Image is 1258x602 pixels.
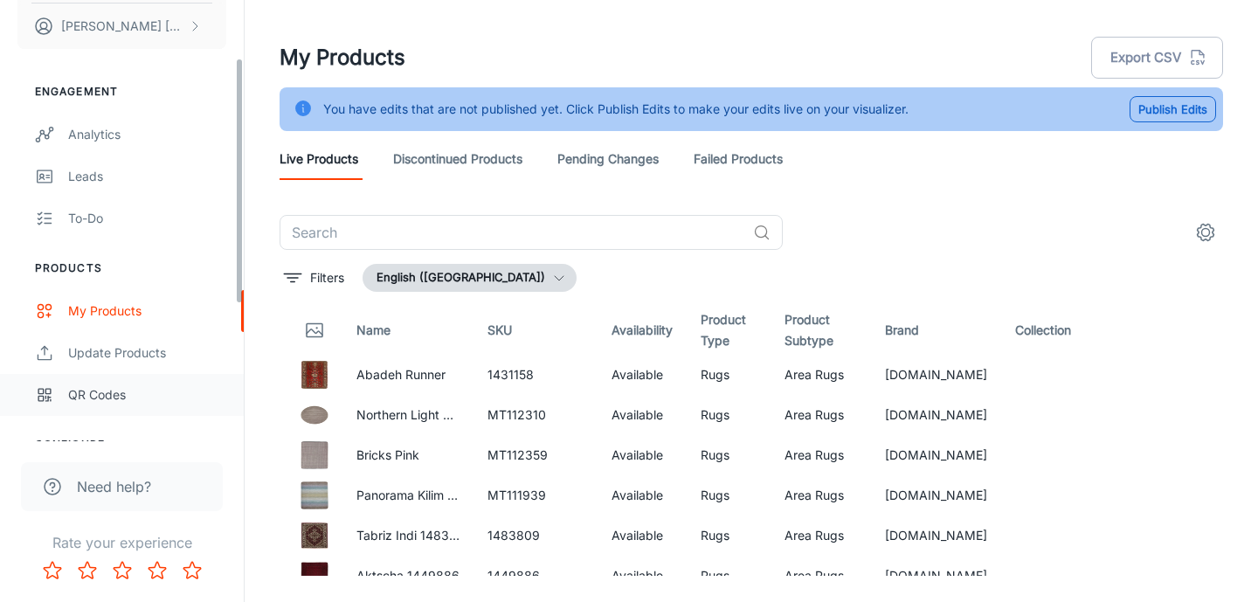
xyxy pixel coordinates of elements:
td: 1449886 [473,556,598,596]
td: MT111939 [473,475,598,516]
button: settings [1188,215,1223,250]
div: You have edits that are not published yet. Click Publish Edits to make your edits live on your vi... [323,93,909,126]
td: Rugs [687,395,771,435]
td: Available [598,516,687,556]
td: Available [598,475,687,516]
td: Area Rugs [771,516,871,556]
th: Collection [1001,306,1092,355]
p: Rate your experience [14,532,230,553]
a: Aktscha 1449886 [356,568,460,583]
p: [PERSON_NAME] [PERSON_NAME] [61,17,184,36]
button: Rate 4 star [140,553,175,588]
button: filter [280,264,349,292]
td: [DOMAIN_NAME] [871,556,1001,596]
div: To-do [68,209,226,228]
a: Live Products [280,138,358,180]
a: Pending Changes [557,138,659,180]
td: MT112310 [473,395,598,435]
th: Brand [871,306,1001,355]
button: Rate 3 star [105,553,140,588]
a: Discontinued Products [393,138,522,180]
td: [DOMAIN_NAME] [871,475,1001,516]
input: Search [280,215,746,250]
td: Available [598,556,687,596]
td: Rugs [687,556,771,596]
div: Analytics [68,125,226,144]
button: Rate 5 star [175,553,210,588]
button: Publish Edits [1130,96,1216,122]
td: Area Rugs [771,475,871,516]
a: Failed Products [694,138,783,180]
a: Panorama Kilim Grey Blue [356,488,502,502]
td: Rugs [687,475,771,516]
a: Tabriz Indi 1483809 [356,528,473,543]
td: MT112359 [473,435,598,475]
td: Available [598,395,687,435]
a: Abadeh Runner [356,367,446,382]
div: My Products [68,301,226,321]
button: [PERSON_NAME] [PERSON_NAME] [17,3,226,49]
p: Filters [310,268,344,287]
td: [DOMAIN_NAME] [871,516,1001,556]
td: [DOMAIN_NAME] [871,395,1001,435]
th: Product Subtype [771,306,871,355]
td: Area Rugs [771,556,871,596]
button: Rate 2 star [70,553,105,588]
h1: My Products [280,42,405,73]
a: Northern Light Wool Smoke Round [356,407,554,422]
th: Availability [598,306,687,355]
td: [DOMAIN_NAME] [871,435,1001,475]
td: [DOMAIN_NAME] [871,355,1001,395]
th: Name [342,306,473,355]
td: 1431158 [473,355,598,395]
a: Bricks Pink [356,447,419,462]
td: Area Rugs [771,435,871,475]
td: Rugs [687,355,771,395]
td: 1483809 [473,516,598,556]
th: Product Type [687,306,771,355]
div: Update Products [68,343,226,363]
div: QR Codes [68,385,226,405]
td: Area Rugs [771,355,871,395]
td: Rugs [687,435,771,475]
div: Leads [68,167,226,186]
button: English ([GEOGRAPHIC_DATA]) [363,264,577,292]
td: Available [598,355,687,395]
th: SKU [473,306,598,355]
button: Export CSV [1091,37,1223,79]
button: Rate 1 star [35,553,70,588]
svg: Thumbnail [304,320,325,341]
td: Area Rugs [771,395,871,435]
td: Available [598,435,687,475]
td: Rugs [687,516,771,556]
span: Need help? [77,476,151,497]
